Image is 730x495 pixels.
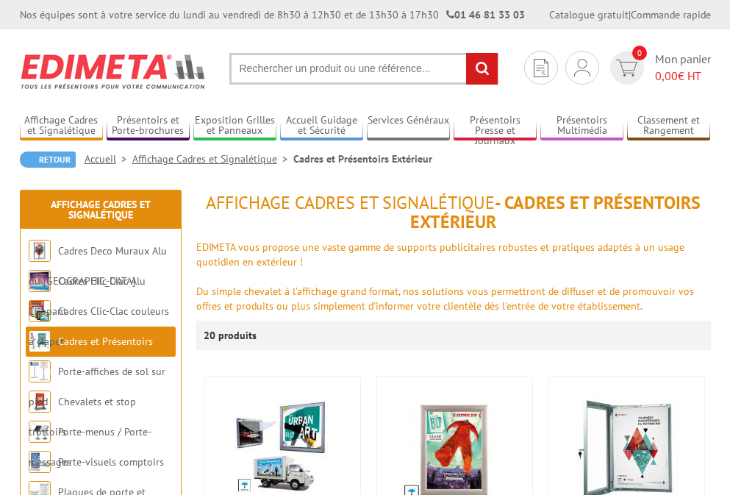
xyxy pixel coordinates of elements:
[616,60,637,76] img: devis rapide
[540,114,623,138] a: Présentoirs Multimédia
[454,114,537,138] a: Présentoirs Presse et Journaux
[29,365,165,408] a: Porte-affiches de sol sur pied
[193,114,276,138] a: Exposition Grilles et Panneaux
[29,305,169,348] a: Cadres Clic-Clac couleurs à clapet
[196,284,711,313] div: Du simple chevalet à l'affichage grand format, nos solutions vous permettront de diffuser et de p...
[29,335,153,378] a: Cadres et Présentoirs Extérieur
[655,68,711,85] span: € HT
[446,8,525,21] strong: 01 46 81 33 03
[20,152,76,168] a: Retour
[51,198,151,221] a: Affichage Cadres et Signalétique
[466,53,498,85] input: rechercher
[655,68,678,83] span: 0,00
[29,425,151,469] a: Porte-menus / Porte-messages
[655,51,711,85] span: Mon panier
[549,8,629,21] a: Catalogue gratuit
[632,46,647,60] span: 0
[196,240,711,269] div: EDIMETA vous propose une vaste gamme de supports publicitaires robustes et pratiques adaptés à un...
[20,7,525,22] div: Nos équipes sont à votre service du lundi au vendredi de 8h30 à 12h30 et de 13h30 à 17h30
[29,240,51,262] img: Cadres Deco Muraux Alu ou Bois
[229,53,498,85] input: Rechercher un produit ou une référence...
[574,59,590,76] img: devis rapide
[132,152,293,165] a: Affichage Cadres et Signalétique
[29,244,167,288] a: Cadres Deco Muraux Alu ou [GEOGRAPHIC_DATA]
[107,114,190,138] a: Présentoirs et Porte-brochures
[534,59,548,77] img: devis rapide
[20,114,103,138] a: Affichage Cadres et Signalétique
[29,395,136,438] a: Chevalets et stop trottoirs
[293,152,432,166] li: Cadres et Présentoirs Extérieur
[206,191,495,214] span: Affichage Cadres et Signalétique
[627,114,710,138] a: Classement et Rangement
[606,51,711,85] a: devis rapide 0 Mon panier 0,00€ HT
[29,274,146,318] a: Cadres Clic-Clac Alu Clippant
[367,114,450,138] a: Services Généraux
[549,7,711,22] div: |
[235,399,330,494] img: Cadres Clic-Clac étanches sécurisés du A3 au 120 x 160 cm
[280,114,363,138] a: Accueil Guidage et Sécurité
[85,152,132,165] a: Accueil
[196,193,711,232] h1: - Cadres et Présentoirs Extérieur
[204,321,259,350] p: 20 produits
[20,44,207,99] img: Edimeta
[631,8,711,21] a: Commande rapide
